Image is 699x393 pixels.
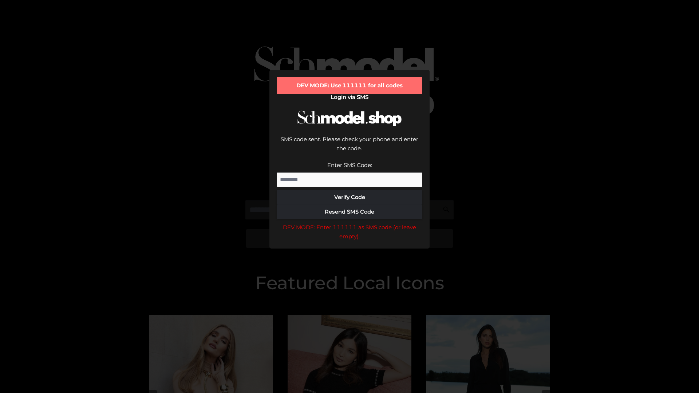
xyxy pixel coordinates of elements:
[277,223,422,241] div: DEV MODE: Enter 111111 as SMS code (or leave empty).
[295,104,404,133] img: Schmodel Logo
[277,190,422,205] button: Verify Code
[277,135,422,160] div: SMS code sent. Please check your phone and enter the code.
[277,77,422,94] div: DEV MODE: Use 111111 for all codes
[277,205,422,219] button: Resend SMS Code
[327,162,372,168] label: Enter SMS Code:
[277,94,422,100] h2: Login via SMS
